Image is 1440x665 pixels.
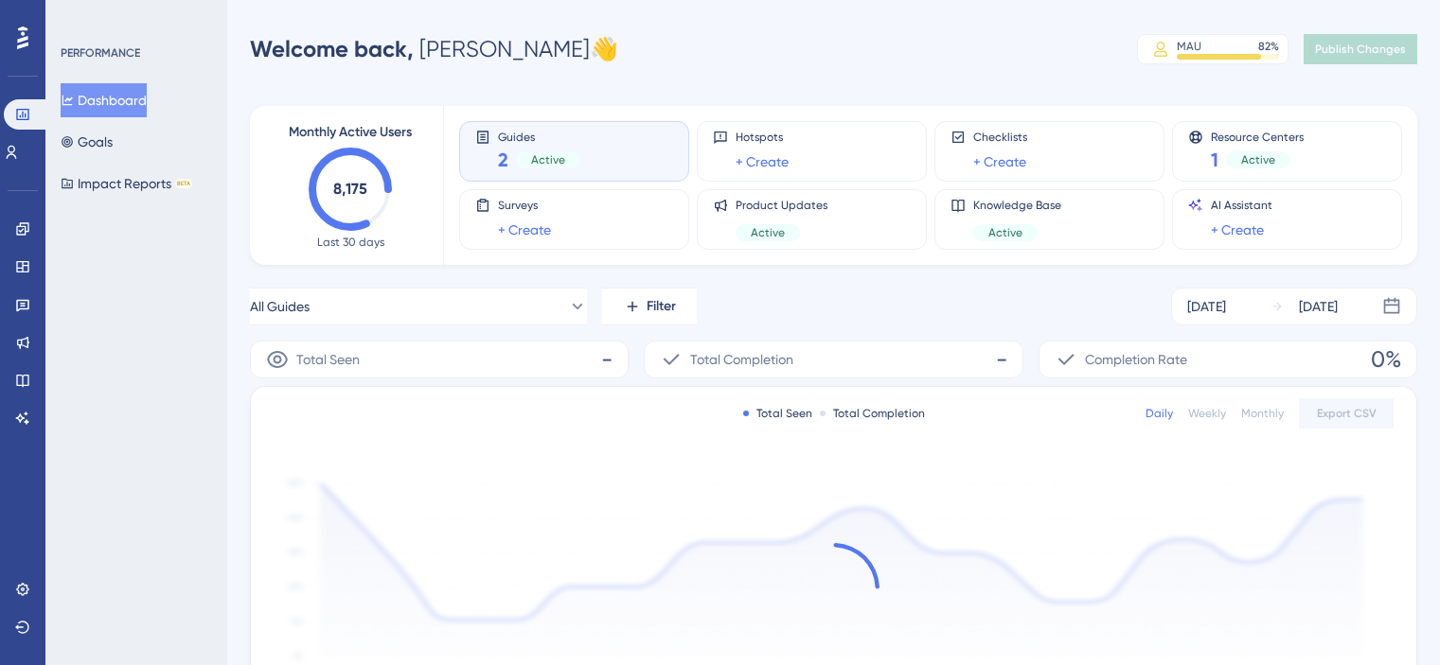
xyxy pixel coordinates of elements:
span: - [601,344,613,375]
span: Checklists [973,130,1027,145]
div: MAU [1177,39,1201,54]
a: + Create [736,150,789,173]
span: Knowledge Base [973,198,1061,213]
button: Filter [602,288,697,325]
span: Total Completion [690,348,793,371]
span: Export CSV [1317,406,1377,421]
span: Filter [647,295,676,318]
div: Total Seen [743,406,812,421]
span: Active [751,225,785,240]
span: Completion Rate [1085,348,1187,371]
button: Dashboard [61,83,147,117]
div: Monthly [1241,406,1284,421]
span: 2 [498,147,508,173]
a: + Create [1211,219,1264,241]
span: Active [531,152,565,167]
button: Export CSV [1299,398,1394,429]
span: Hotspots [736,130,789,145]
div: [DATE] [1187,295,1226,318]
button: Publish Changes [1304,34,1417,64]
span: Product Updates [736,198,827,213]
button: Goals [61,125,113,159]
span: Guides [498,130,580,143]
div: BETA [175,179,192,188]
span: 0% [1371,344,1401,375]
div: Total Completion [820,406,925,421]
div: [DATE] [1299,295,1338,318]
span: Resource Centers [1211,130,1304,143]
div: 82 % [1258,39,1279,54]
span: Active [1241,152,1275,167]
span: All Guides [250,295,310,318]
span: Active [988,225,1022,240]
span: 1 [1211,147,1218,173]
span: AI Assistant [1211,198,1272,213]
span: Last 30 days [317,235,384,250]
a: + Create [973,150,1026,173]
div: Weekly [1188,406,1226,421]
span: Publish Changes [1315,42,1406,57]
span: Welcome back, [250,35,414,62]
span: Total Seen [296,348,360,371]
div: [PERSON_NAME] 👋 [250,34,618,64]
div: Daily [1146,406,1173,421]
span: Surveys [498,198,551,213]
div: PERFORMANCE [61,45,140,61]
span: Monthly Active Users [289,121,412,144]
span: - [996,344,1007,375]
a: + Create [498,219,551,241]
button: Impact ReportsBETA [61,166,192,201]
text: 8,175 [333,180,367,198]
button: All Guides [250,288,587,325]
